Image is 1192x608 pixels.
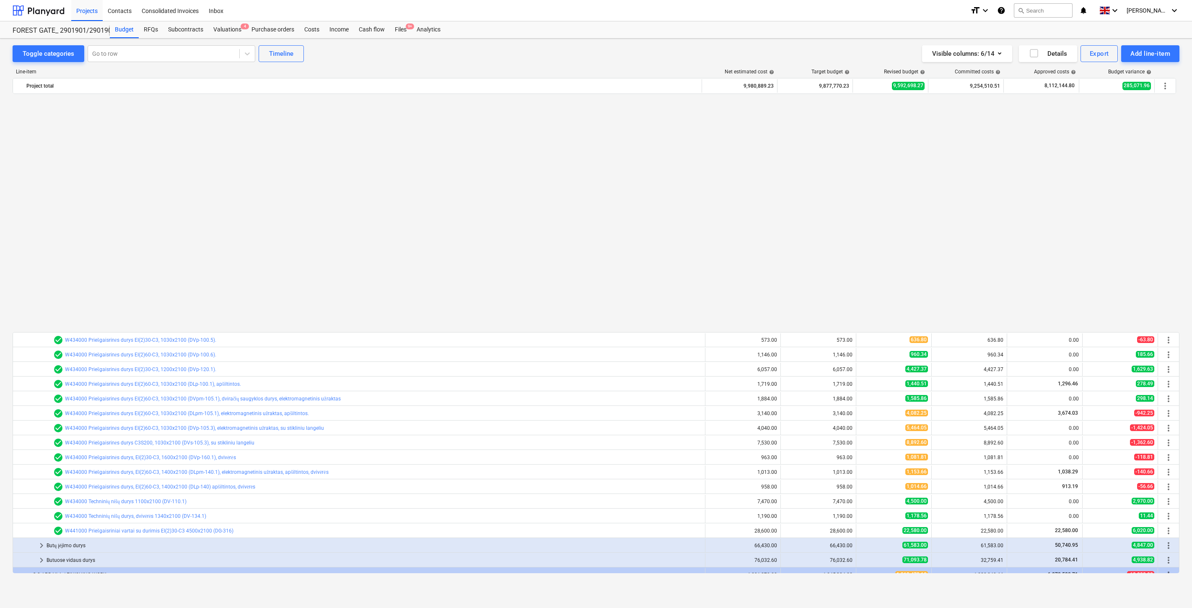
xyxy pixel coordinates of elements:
span: -68,088.90 [1127,571,1154,578]
div: 4,500.00 [935,499,1003,504]
div: Add line-item [1130,48,1170,59]
span: More actions [1163,335,1174,345]
div: 958.00 [784,484,853,490]
div: Timeline [269,48,293,59]
div: 573.00 [709,337,777,343]
a: W434000 Priešgaisrinės durys EI(2)30-C3, 1200x2100 (DVp-120.1). [65,366,216,372]
div: 3.8 APDAILA / FINISHING WORK [33,568,702,582]
i: format_size [970,5,980,16]
div: 1,014.66 [935,484,1003,490]
span: 4,082.25 [905,410,928,416]
span: 1,585.86 [905,395,928,402]
span: 1,629.63 [1132,366,1154,372]
span: More actions [1160,81,1170,91]
span: 50,740.95 [1054,542,1079,548]
span: 1,440.51 [905,380,928,387]
div: 28,600.00 [709,528,777,534]
div: 963.00 [784,455,853,460]
div: 76,032.60 [709,557,777,563]
span: Line-item has 3 RFQs [53,408,63,418]
span: 298.14 [1136,395,1154,402]
a: W434000 Priešgaisrinės durys, EI(2)30-C3, 1600x2100 (DVp-160.1), dvivėrės [65,455,236,460]
span: Line-item has 3 RFQs [53,335,63,345]
button: Details [1019,45,1077,62]
span: 11.44 [1139,512,1154,519]
div: 4,082.25 [935,411,1003,416]
div: 1,884.00 [709,396,777,402]
i: notifications [1079,5,1088,16]
div: 76,032.60 [784,557,853,563]
div: 0.00 [1011,425,1079,431]
span: keyboard_arrow_right [36,555,47,565]
a: W434000 Priešgaisrinės durys C3S200, 1030x2100 (DVs-105.3), su stikliniu langeliu [65,440,254,446]
span: 1,081.81 [905,454,928,460]
div: 1,146.00 [709,352,777,358]
span: 913.19 [1061,483,1079,489]
a: Subcontracts [163,21,208,38]
span: 1,038.29 [1057,469,1079,475]
span: 4,938.82 [1132,556,1154,563]
span: Line-item has 3 RFQs [53,394,63,404]
span: Line-item has 3 RFQs [53,438,63,448]
div: Approved costs [1034,69,1076,75]
span: More actions [1163,452,1174,462]
span: Line-item has 3 RFQs [53,379,63,389]
a: Purchase orders [246,21,299,38]
span: help [1145,70,1151,75]
div: 3,140.00 [784,411,853,416]
span: 285,071.96 [1122,82,1151,90]
span: 1,296.46 [1057,381,1079,387]
span: 5,464.05 [905,424,928,431]
div: 4,040.00 [709,425,777,431]
span: 3,674.03 [1057,410,1079,416]
span: help [994,70,1000,75]
a: Analytics [412,21,446,38]
a: W434000 Priešgaisrinės durys EI(2)60-C3, 1030x2100 (DLp-100.1), apšiltintos. [65,381,241,387]
button: Export [1081,45,1118,62]
span: 1,313,473.12 [895,571,928,578]
a: W434000 Priešgaisrinės durys, EI(2)60-C3, 1400x2100 (DLp-140) apšiltintos, dvivėrės [65,484,255,490]
div: Butų įėjimo durys [47,539,702,552]
div: Line-item [13,69,702,75]
a: W434000 Priešgaisrinės durys EI(2)60-C3, 1030x2100 (DVp-105.3), elektromagnetinis užraktas, su st... [65,425,324,431]
span: 61,583.00 [902,542,928,548]
span: 2,970.00 [1132,498,1154,504]
span: More actions [1163,364,1174,374]
div: 66,430.00 [709,543,777,548]
span: More actions [1163,350,1174,360]
span: help [843,70,850,75]
i: Knowledge base [997,5,1005,16]
span: 8,112,144.80 [1044,82,1075,89]
div: 1,440.51 [935,381,1003,387]
div: 7,470.00 [784,499,853,504]
div: 1,289,240.66 [935,572,1003,578]
div: Valuations [208,21,246,38]
div: 1,013.00 [709,469,777,475]
div: 22,580.00 [935,528,1003,534]
span: help [918,70,925,75]
div: 0.00 [1011,396,1079,402]
span: 636.80 [910,336,928,343]
div: 7,530.00 [709,440,777,446]
span: More actions [1163,555,1174,565]
div: 1,081.81 [935,455,1003,460]
div: FOREST GATE_ 2901901/2901902/2901903 [13,26,100,35]
div: Budget [110,21,139,38]
span: Line-item has 4 RFQs [53,526,63,536]
div: Income [324,21,354,38]
span: More actions [1163,408,1174,418]
span: 6,020.00 [1132,527,1154,534]
div: 0.00 [1011,366,1079,372]
span: Line-item has 3 RFQs [53,364,63,374]
div: 1,178.56 [935,513,1003,519]
span: Line-item has 3 RFQs [53,482,63,492]
a: W434000 Priešgaisrinės durys EI(2)60-C3, 1030x2100 (DLpm-105.1), elektromagnetinis užraktas, apši... [65,411,309,416]
div: Cash flow [354,21,390,38]
span: 22,580.00 [902,527,928,534]
div: Files [390,21,412,38]
span: More actions [1163,467,1174,477]
span: 71,093.78 [902,556,928,563]
span: 1,070,580.71 [1047,572,1079,577]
